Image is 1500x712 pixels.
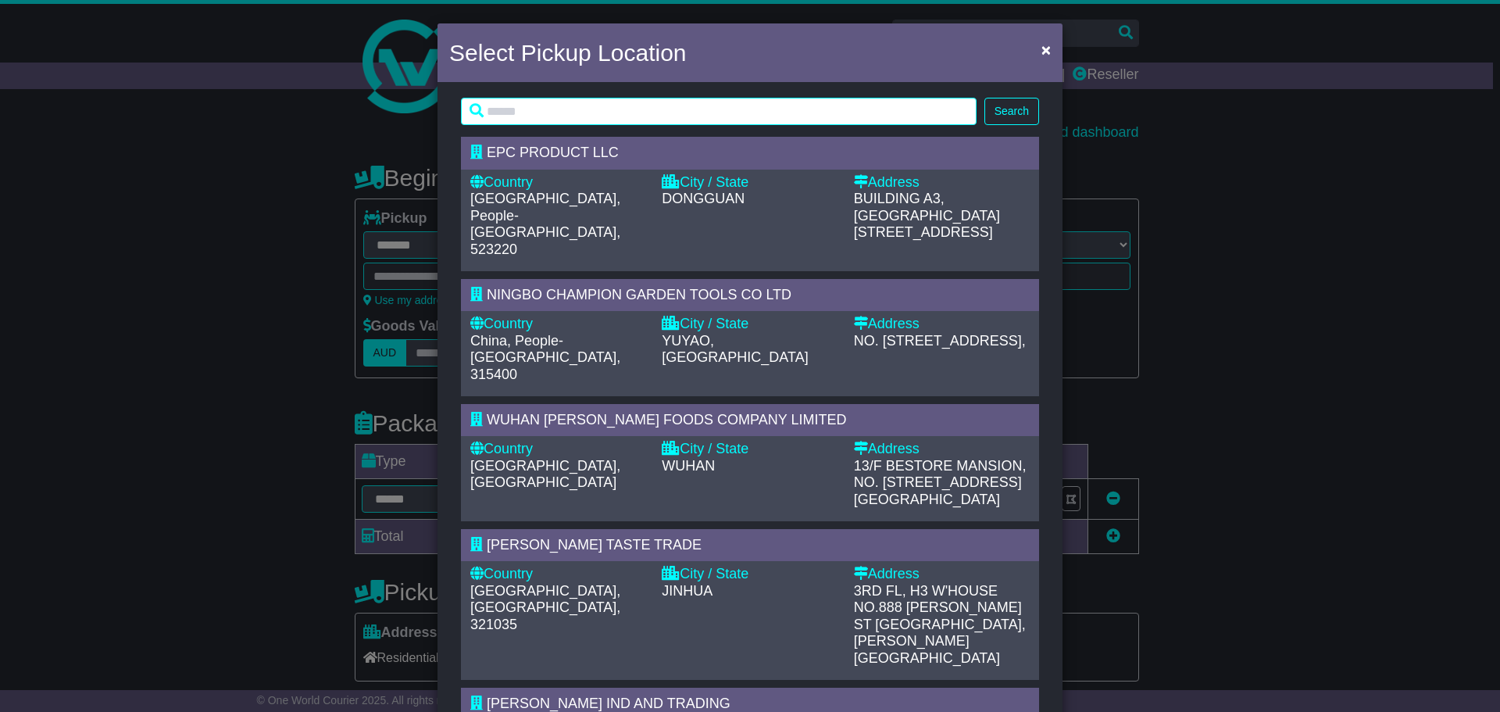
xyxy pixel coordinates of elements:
[487,696,730,711] span: [PERSON_NAME] IND AND TRADING
[854,316,1030,333] div: Address
[662,566,837,583] div: City / State
[1041,41,1051,59] span: ×
[662,441,837,458] div: City / State
[854,441,1030,458] div: Address
[854,566,1030,583] div: Address
[1034,34,1059,66] button: Close
[854,174,1030,191] div: Address
[854,458,1027,491] span: 13/F BESTORE MANSION, NO. [STREET_ADDRESS]
[487,412,846,428] span: WUHAN [PERSON_NAME] FOODS COMPANY LIMITED
[470,441,646,458] div: Country
[470,458,620,491] span: [GEOGRAPHIC_DATA], [GEOGRAPHIC_DATA]
[662,458,715,474] span: WUHAN
[854,224,993,240] span: [STREET_ADDRESS]
[487,287,791,302] span: NINGBO CHAMPION GARDEN TOOLS CO LTD
[662,174,837,191] div: City / State
[470,174,646,191] div: Country
[470,333,620,382] span: China, People-[GEOGRAPHIC_DATA], 315400
[854,492,1000,507] span: [GEOGRAPHIC_DATA]
[470,316,646,333] div: Country
[662,583,712,599] span: JINHUA
[487,145,619,160] span: EPC PRODUCT LLC
[487,537,702,553] span: [PERSON_NAME] TASTE TRADE
[449,35,687,70] h4: Select Pickup Location
[662,333,808,366] span: YUYAO,[GEOGRAPHIC_DATA]
[854,617,1026,666] span: [GEOGRAPHIC_DATA], [PERSON_NAME][GEOGRAPHIC_DATA]
[854,333,1026,349] span: NO. [STREET_ADDRESS],
[854,191,1000,224] span: BUILDING A3, [GEOGRAPHIC_DATA]
[984,98,1039,125] button: Search
[470,191,620,257] span: [GEOGRAPHIC_DATA], People-[GEOGRAPHIC_DATA], 523220
[470,566,646,583] div: Country
[854,583,1022,632] span: 3RD FL, H3 W'HOUSE NO.888 [PERSON_NAME] ST
[662,191,745,206] span: DONGGUAN
[662,316,837,333] div: City / State
[470,583,620,632] span: [GEOGRAPHIC_DATA], [GEOGRAPHIC_DATA], 321035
